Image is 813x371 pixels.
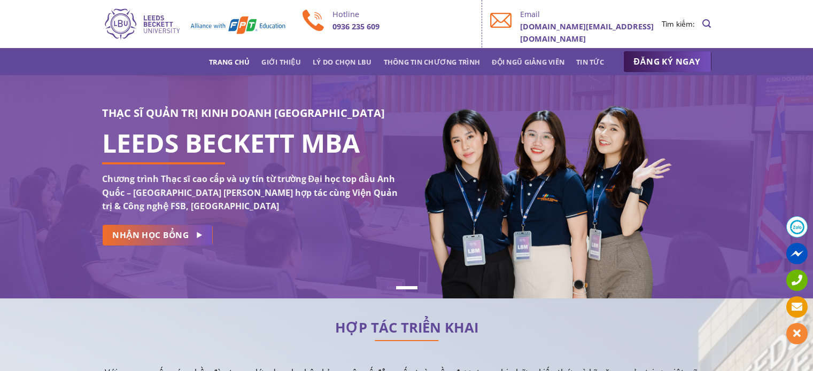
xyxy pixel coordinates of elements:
span: ĐĂNG KÝ NGAY [634,55,701,68]
a: Giới thiệu [261,52,301,72]
a: Thông tin chương trình [384,52,481,72]
b: [DOMAIN_NAME][EMAIL_ADDRESS][DOMAIN_NAME] [520,21,654,44]
p: Email [520,8,662,20]
strong: Chương trình Thạc sĩ cao cấp và uy tín từ trường Đại học top đầu Anh Quốc – [GEOGRAPHIC_DATA] [PE... [102,173,398,212]
b: 0936 235 609 [332,21,380,31]
h2: HỢP TÁC TRIỂN KHAI [102,322,711,333]
a: Trang chủ [209,52,250,72]
li: Tìm kiếm: [662,18,695,30]
a: Tin tức [576,52,604,72]
img: line-lbu.jpg [375,340,439,341]
a: Đội ngũ giảng viên [492,52,564,72]
img: Thạc sĩ Quản trị kinh doanh Quốc tế [102,7,287,41]
li: Page dot 1 [396,286,417,289]
span: NHẬN HỌC BỔNG [112,228,189,242]
a: NHẬN HỌC BỔNG [102,225,213,246]
h3: THẠC SĨ QUẢN TRỊ KINH DOANH [GEOGRAPHIC_DATA] [102,105,399,122]
a: Search [702,13,711,34]
a: Lý do chọn LBU [313,52,372,72]
a: ĐĂNG KÝ NGAY [623,51,711,73]
p: Hotline [332,8,474,20]
h1: LEEDS BECKETT MBA [102,137,399,149]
